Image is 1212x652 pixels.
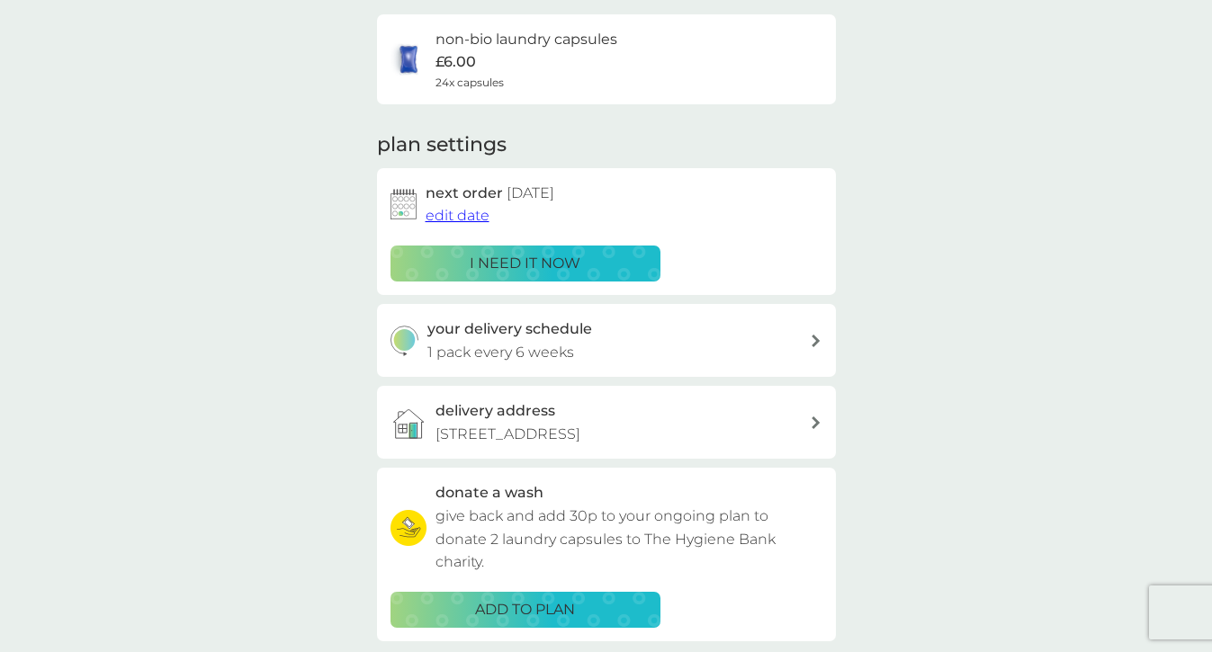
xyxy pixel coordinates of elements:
[435,481,543,505] h3: donate a wash
[377,131,507,159] h2: plan settings
[426,182,554,205] h2: next order
[391,41,426,77] img: non-bio laundry capsules
[391,246,660,281] button: i need it now
[470,252,580,275] p: i need it now
[475,598,575,621] p: ADD TO PLAN
[391,592,660,628] button: ADD TO PLAN
[426,207,489,224] span: edit date
[377,304,836,377] button: your delivery schedule1 pack every 6 weeks
[435,28,617,51] h6: non-bio laundry capsules
[427,341,574,364] p: 1 pack every 6 weeks
[435,423,580,446] p: [STREET_ADDRESS]
[507,184,554,201] span: [DATE]
[377,386,836,459] a: delivery address[STREET_ADDRESS]
[435,505,822,574] p: give back and add 30p to your ongoing plan to donate 2 laundry capsules to The Hygiene Bank charity.
[435,399,555,423] h3: delivery address
[435,50,476,74] p: £6.00
[427,317,592,341] h3: your delivery schedule
[435,74,504,91] span: 24x capsules
[426,204,489,228] button: edit date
